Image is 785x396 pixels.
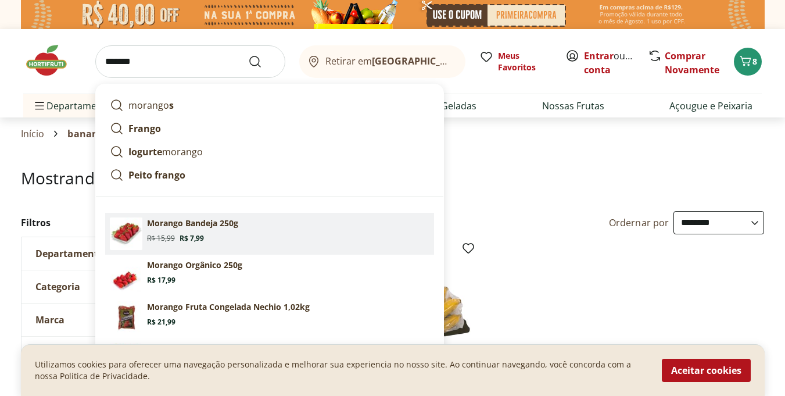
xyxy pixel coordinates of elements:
[584,49,614,62] a: Entrar
[21,211,196,234] h2: Filtros
[128,145,162,158] strong: Iogurte
[33,92,116,120] span: Departamentos
[21,337,196,369] button: Preço
[35,359,648,382] p: Utilizamos cookies para oferecer uma navegação personalizada e melhorar sua experiencia no nosso ...
[110,301,142,334] img: Morango Fruta Congelada Nechio 1,02kg
[95,45,285,78] input: search
[498,50,551,73] span: Meus Favoritos
[105,163,434,187] a: Peito frango
[325,56,454,66] span: Retirar em
[35,281,80,292] span: Categoria
[35,248,104,259] span: Departamento
[23,43,81,78] img: Hortifruti
[147,301,310,313] p: Morango Fruta Congelada Nechio 1,02kg
[21,169,765,187] h1: Mostrando resultados para:
[669,99,752,113] a: Açougue e Peixaria
[248,55,276,69] button: Submit Search
[147,259,242,271] p: Morango Orgânico 250g
[67,129,132,139] span: banana prata
[128,98,174,112] p: morango
[105,338,434,380] a: PrincipalMorango Inteiros Prático 400gR$ 12,99
[128,169,185,181] strong: Peito frango
[33,92,46,120] button: Menu
[609,216,669,229] label: Ordernar por
[128,122,161,135] strong: Frango
[110,343,142,376] img: Principal
[147,343,268,355] p: Morango Inteiros Prático 400g
[479,50,551,73] a: Meus Favoritos
[542,99,604,113] a: Nossas Frutas
[147,217,238,229] p: Morango Bandeja 250g
[584,49,648,76] a: Criar conta
[105,297,434,338] a: Morango Fruta Congelada Nechio 1,02kgMorango Fruta Congelada Nechio 1,02kgR$ 21,99
[665,49,719,76] a: Comprar Novamente
[105,255,434,297] a: Morango Orgânico 250gMorango Orgânico 250gR$ 17,99
[21,237,196,270] button: Departamento
[752,56,757,67] span: 8
[147,276,175,285] span: R$ 17,99
[105,213,434,255] a: Morango Bandeja 250gMorango Bandeja 250gR$ 15,99R$ 7,99
[128,145,203,159] p: morango
[110,217,142,250] img: Morango Bandeja 250g
[584,49,636,77] span: ou
[169,99,174,112] strong: s
[299,45,465,78] button: Retirar em[GEOGRAPHIC_DATA]/[GEOGRAPHIC_DATA]
[147,317,175,327] span: R$ 21,99
[105,117,434,140] a: Frango
[180,234,204,243] span: R$ 7,99
[110,259,142,292] img: Morango Orgânico 250g
[105,140,434,163] a: Iogurtemorango
[662,359,751,382] button: Aceitar cookies
[147,234,175,243] span: R$ 15,99
[21,129,45,139] a: Início
[734,48,762,76] button: Carrinho
[21,270,196,303] button: Categoria
[372,55,568,67] b: [GEOGRAPHIC_DATA]/[GEOGRAPHIC_DATA]
[35,314,64,326] span: Marca
[21,304,196,336] button: Marca
[105,94,434,117] a: morangos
